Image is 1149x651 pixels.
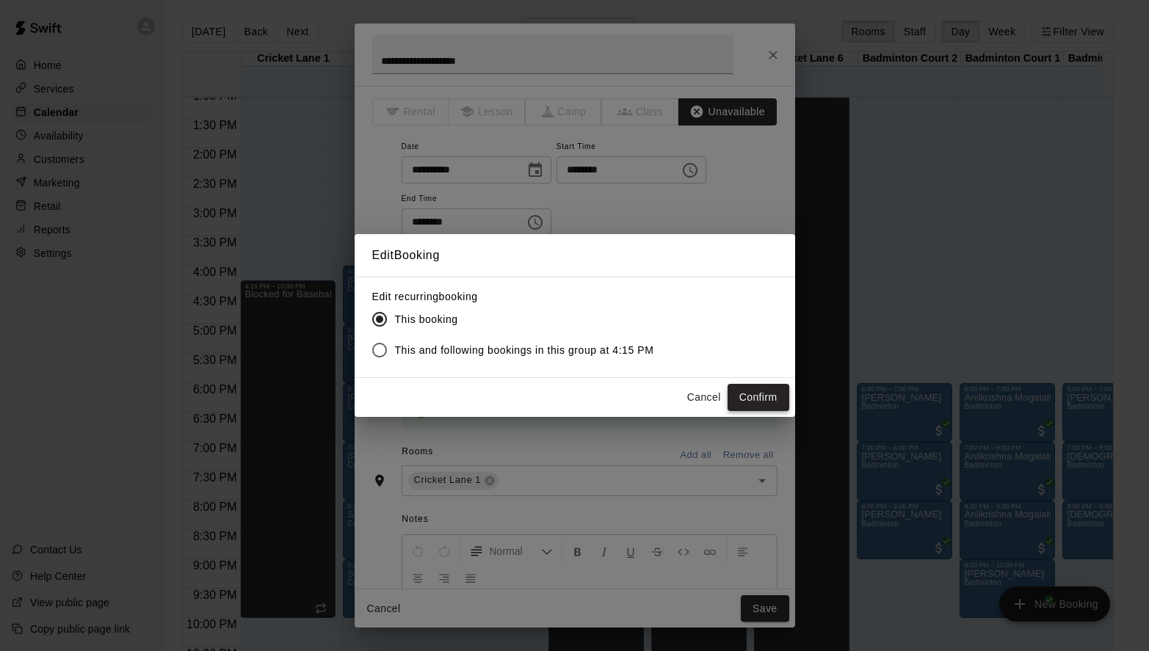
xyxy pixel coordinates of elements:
span: This booking [395,312,458,327]
label: Edit recurring booking [372,289,666,304]
span: This and following bookings in this group at 4:15 PM [395,343,654,358]
button: Confirm [728,384,789,411]
button: Cancel [681,384,728,411]
h2: Edit Booking [355,234,795,277]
